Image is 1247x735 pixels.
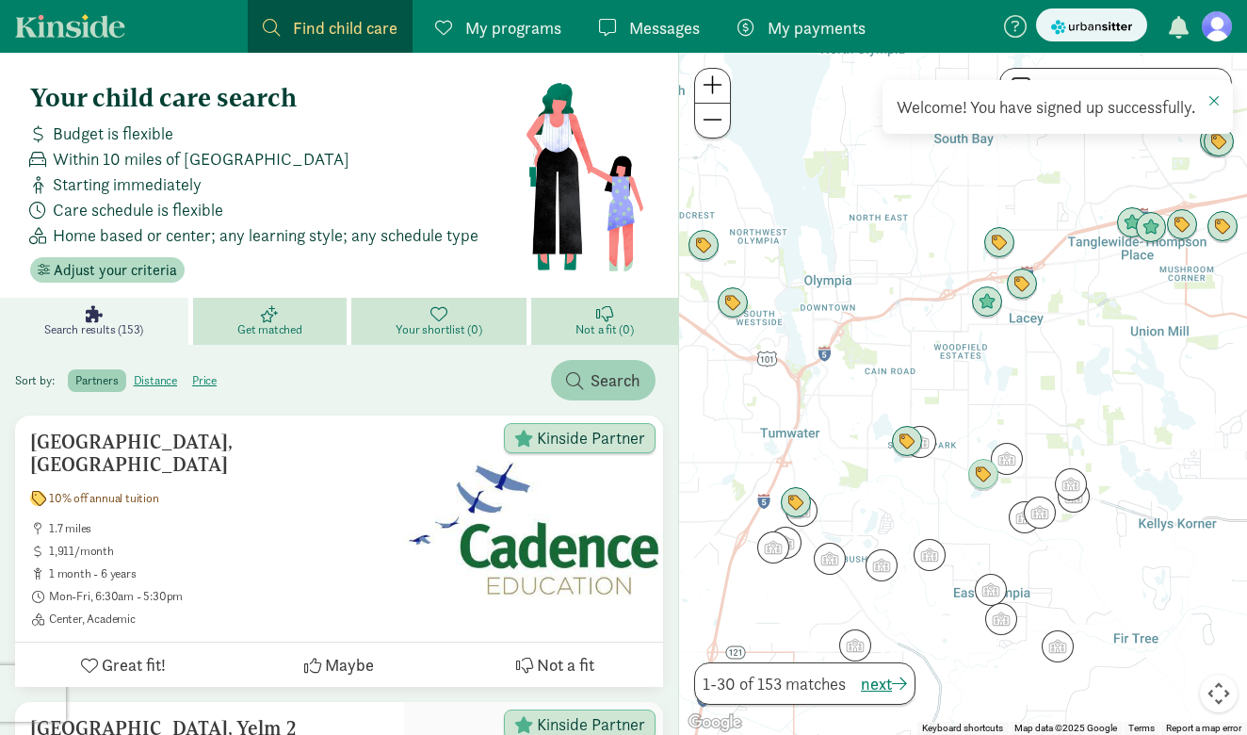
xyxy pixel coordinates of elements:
div: Click to see details [1135,212,1167,244]
span: Within 10 miles of [GEOGRAPHIC_DATA] [53,146,349,171]
h4: Your child care search [30,83,525,113]
span: Kinside Partner [537,716,645,733]
div: Click to see details [904,426,936,458]
button: Maybe [231,643,446,687]
span: 1 month - 6 years [49,566,389,581]
div: Click to see details [839,629,871,661]
div: Click to see details [1199,125,1231,157]
div: Click to see details [1058,481,1090,513]
div: Click to see details [975,574,1007,606]
span: Messages [629,15,700,41]
div: Click to see details [814,543,846,575]
span: 10% off annual tuition [49,491,159,506]
span: Not a fit (0) [575,322,633,337]
span: Home based or center; any learning style; any schedule type [53,222,478,248]
span: My programs [465,15,561,41]
span: Starting immediately [53,171,202,197]
span: Map data ©2025 Google [1014,723,1117,733]
button: Great fit! [15,643,231,687]
div: Welcome! You have signed up successfully. [897,94,1219,120]
span: Get matched [237,322,302,337]
img: Google [684,710,746,735]
span: Budget is flexible [53,121,173,146]
div: Click to see details [1009,501,1041,533]
a: Terms (opens in new tab) [1128,723,1155,733]
span: 1,911/month [49,544,389,559]
span: Search results (153) [44,322,143,337]
label: partners [68,369,125,392]
span: Mon-Fri, 6:30am - 5:30pm [49,589,389,604]
a: Get matched [193,298,351,345]
label: Search as I move the map [1030,75,1220,98]
div: Click to see details [757,531,789,563]
button: Keyboard shortcuts [922,722,1003,735]
a: Open this area in Google Maps (opens a new window) [684,710,746,735]
span: Find child care [293,15,397,41]
div: Click to see details [1116,207,1148,239]
div: Click to see details [891,426,923,458]
span: 1-30 of 153 matches [703,671,846,696]
div: Click to see details [780,487,812,519]
div: Click to see details [1207,211,1239,243]
span: Care schedule is flexible [53,197,223,222]
div: Click to see details [983,227,1015,259]
span: Not a fit [537,652,594,678]
button: Adjust your criteria [30,257,185,284]
div: Click to see details [914,539,946,571]
div: Click to see details [991,443,1023,475]
span: Your shortlist (0) [396,322,481,337]
span: Sort by: [15,372,65,388]
a: Not a fit (0) [531,298,678,345]
span: Kinside Partner [537,430,645,447]
a: Report a map error [1166,723,1241,733]
button: next [861,671,907,696]
span: Adjust your criteria [54,259,177,282]
label: price [185,369,224,392]
label: distance [126,369,185,392]
div: Click to see details [985,603,1017,635]
div: Click to see details [1006,269,1038,301]
button: Map camera controls [1200,675,1238,712]
div: Click to see details [1042,630,1074,662]
div: Click to see details [1203,126,1235,158]
h5: [GEOGRAPHIC_DATA], [GEOGRAPHIC_DATA] [30,431,389,476]
span: Great fit! [102,652,166,678]
span: My payments [768,15,866,41]
a: Kinside [15,14,125,38]
span: Center, Academic [49,612,389,627]
div: Click to see details [967,459,999,491]
img: urbansitter_logo_small.svg [1051,17,1132,37]
div: Click to see details [688,230,720,262]
a: Your shortlist (0) [351,298,531,345]
div: Click to see details [971,286,1003,318]
div: Click to see details [1055,468,1087,500]
span: Search [591,367,640,393]
div: Click to see details [717,287,749,319]
div: Click to see details [785,495,818,527]
div: Click to see details [769,527,802,559]
button: Not a fit [447,643,663,687]
span: Maybe [325,652,374,678]
button: Search [551,360,656,400]
span: 1.7 miles [49,521,389,536]
div: Click to see details [1166,209,1198,241]
div: Click to see details [866,549,898,581]
div: Click to see details [1024,497,1056,529]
